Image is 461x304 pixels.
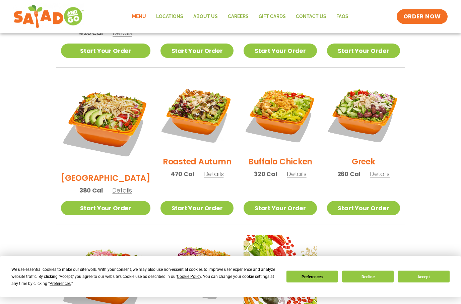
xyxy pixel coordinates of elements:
span: Details [113,29,132,37]
img: Product photo for Greek Salad [327,78,400,151]
span: Details [370,170,390,178]
img: new-SAG-logo-768×292 [13,3,84,30]
a: Start Your Order [160,44,234,58]
span: 380 Cal [79,186,103,195]
span: 470 Cal [171,170,194,179]
a: About Us [188,9,223,24]
a: Start Your Order [244,201,317,216]
a: Start Your Order [61,201,150,216]
a: Start Your Order [61,44,150,58]
h2: Greek [352,156,375,168]
button: Decline [342,271,394,283]
span: 260 Cal [337,170,360,179]
img: Product photo for Buffalo Chicken Salad [244,78,317,151]
a: Contact Us [291,9,331,24]
a: Start Your Order [327,44,400,58]
a: Menu [127,9,151,24]
a: ORDER NOW [397,9,448,24]
span: Details [287,170,307,178]
span: Details [112,186,132,195]
a: Start Your Order [244,44,317,58]
h2: Buffalo Chicken [248,156,312,168]
img: Product photo for BBQ Ranch Salad [61,78,150,167]
img: Product photo for Roasted Autumn Salad [160,78,234,151]
a: Locations [151,9,188,24]
a: Start Your Order [327,201,400,216]
span: Cookie Policy [177,274,201,279]
button: Preferences [286,271,338,283]
nav: Menu [127,9,353,24]
a: Careers [223,9,254,24]
span: 320 Cal [254,170,277,179]
div: We use essential cookies to make our site work. With your consent, we may also use non-essential ... [11,266,278,287]
h2: [GEOGRAPHIC_DATA] [61,172,150,184]
span: Preferences [50,281,71,286]
a: GIFT CARDS [254,9,291,24]
button: Accept [398,271,449,283]
span: Details [204,170,224,178]
span: ORDER NOW [403,13,441,21]
a: Start Your Order [160,201,234,216]
a: FAQs [331,9,353,24]
h2: Roasted Autumn [163,156,232,168]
